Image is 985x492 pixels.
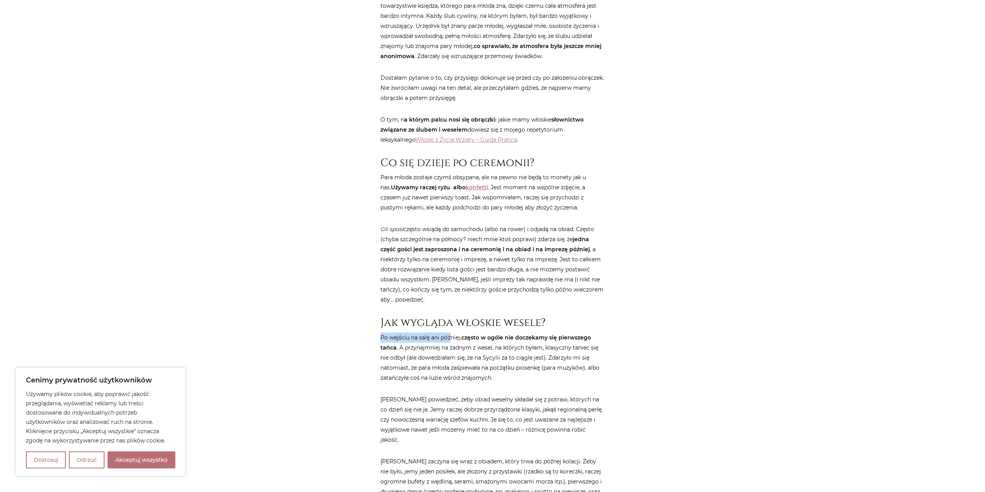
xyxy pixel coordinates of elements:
[380,224,605,305] p: często wsiądą do samochodu (albo na rower) i odjadą na obiad. Często (chyba szczególnie na północ...
[380,334,591,351] strong: często w ogóle nie doczekamy się pierwszego tańca
[69,451,104,468] button: Odrzuć
[380,172,605,213] p: Para młoda zostaje czymś obsypana, ale na pewno nie będą to monety jak u nas. . Jest moment na ws...
[404,116,495,123] strong: a którym palcu nosi się obrączki
[380,116,584,133] strong: słownictwo związane ze ślubem i weselem
[380,73,605,103] p: Dostałam pytanie o to, czy przysięgi dokonuje się przed czy po założeniu obrączek. Nie zwróciłam ...
[380,226,403,233] em: Gli sposi
[26,389,175,445] p: Używamy plików cookie, aby poprawić jakość przeglądania, wyświetlać reklamy lub treści dostosowan...
[466,184,488,191] a: konfetti
[380,316,605,329] h2: Jak wygląda włoskie wesele?
[108,451,175,468] button: Akceptuj wszystko
[26,375,175,385] p: Cenimy prywatność użytkowników
[26,451,66,468] button: Dostosuj
[380,394,605,445] p: [PERSON_NAME] powiedzieć, żeby obiad weselny składał się z potraw, których na co dzień się nie je...
[380,115,605,145] p: O tym, n i jakie mamy włoskie dowiesz się z mojego repetytorium leksykalnego .
[380,156,605,170] h2: Co się dzieje po ceremonii?
[380,43,601,60] strong: co sprawiało, że atmosfera była jeszcze mniej anonimowa
[415,136,517,143] a: Włoski z Życia Wzięty – Guida Pratica
[380,333,605,383] p: Po wejściu na salę ani później, . A przynajmniej na żadnym z wesel, na których byłam, klasyczny t...
[391,184,488,191] strong: Używamy raczej ryżu albo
